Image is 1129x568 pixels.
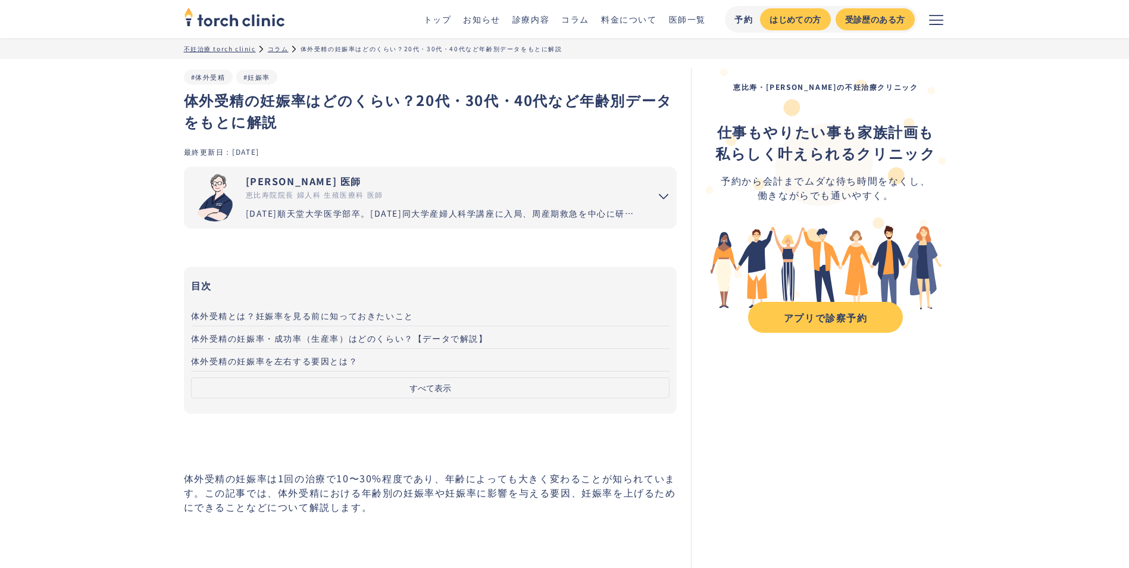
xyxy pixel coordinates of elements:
[184,167,677,229] summary: 市山 卓彦 [PERSON_NAME] 医師 恵比寿院院長 婦人科 生殖医療科 医師 [DATE]順天堂大学医学部卒。[DATE]同大学産婦人科学講座に入局、周産期救急を中心に研鑽を重ねる。[D...
[191,349,670,372] a: 体外受精の妊娠率を左右する要因とは？
[246,207,642,220] div: [DATE]順天堂大学医学部卒。[DATE]同大学産婦人科学講座に入局、周産期救急を中心に研鑽を重ねる。[DATE]国内有数の不妊治療施設セントマザー産婦人科医院で、女性不妊症のみでなく男性不妊...
[512,13,549,25] a: 診療内容
[191,276,670,294] h3: 目次
[268,44,289,53] a: コラム
[717,121,934,142] strong: 仕事もやりたい事も家族計画も
[232,146,259,157] div: [DATE]
[424,13,452,25] a: トップ
[715,142,936,163] strong: 私らしく叶えられるクリニック
[760,8,830,30] a: はじめての方
[561,13,589,25] a: コラム
[184,471,677,514] p: 体外受精の妊娠率は1回の治療で10〜30%程度であり、年齢によっても大きく変わることが知られています。この記事では、体外受精における年齢別の妊娠率や妊娠率に影響を与える要因、妊娠率を上げるために...
[734,13,753,26] div: 予約
[191,72,226,82] a: #体外受精
[246,174,642,188] div: [PERSON_NAME] 医師
[184,89,677,132] h1: 体外受精の妊娠率はどのくらい？20代・30代・40代など年齢別データをもとに解説
[669,13,706,25] a: 医師一覧
[748,302,903,333] a: アプリで診察予約
[184,8,285,30] a: home
[243,72,270,82] a: #妊娠率
[733,82,918,92] strong: 恵比寿・[PERSON_NAME]の不妊治療クリニック
[191,377,670,398] button: すべて表示
[770,13,821,26] div: はじめての方
[601,13,657,25] a: 料金について
[184,146,233,157] div: 最終更新日：
[463,13,500,25] a: お知らせ
[301,44,562,53] div: 体外受精の妊娠率はどのくらい？20代・30代・40代など年齢別データをもとに解説
[184,4,285,30] img: torch clinic
[184,44,946,53] ul: パンくずリスト
[845,13,905,26] div: 受診歴のある方
[184,167,642,229] a: [PERSON_NAME] 医師 恵比寿院院長 婦人科 生殖医療科 医師 [DATE]順天堂大学医学部卒。[DATE]同大学産婦人科学講座に入局、周産期救急を中心に研鑽を重ねる。[DATE]国内...
[191,355,358,367] span: 体外受精の妊娠率を左右する要因とは？
[246,189,642,200] div: 恵比寿院院長 婦人科 生殖医療科 医師
[191,326,670,349] a: 体外受精の妊娠率・成功率（生産率）はどのくらい？【データで解説】
[191,304,670,326] a: 体外受精とは？妊娠率を見る前に知っておきたいこと
[191,310,414,322] span: 体外受精とは？妊娠率を見る前に知っておきたいこと
[759,310,892,324] div: アプリで診察予約
[836,8,915,30] a: 受診歴のある方
[184,44,256,53] a: 不妊治療 torch clinic
[191,174,239,221] img: 市山 卓彦
[191,332,488,344] span: 体外受精の妊娠率・成功率（生産率）はどのくらい？【データで解説】
[715,173,936,202] div: 予約から会計までムダな待ち時間をなくし、 働きながらでも通いやすく。
[715,121,936,164] div: ‍ ‍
